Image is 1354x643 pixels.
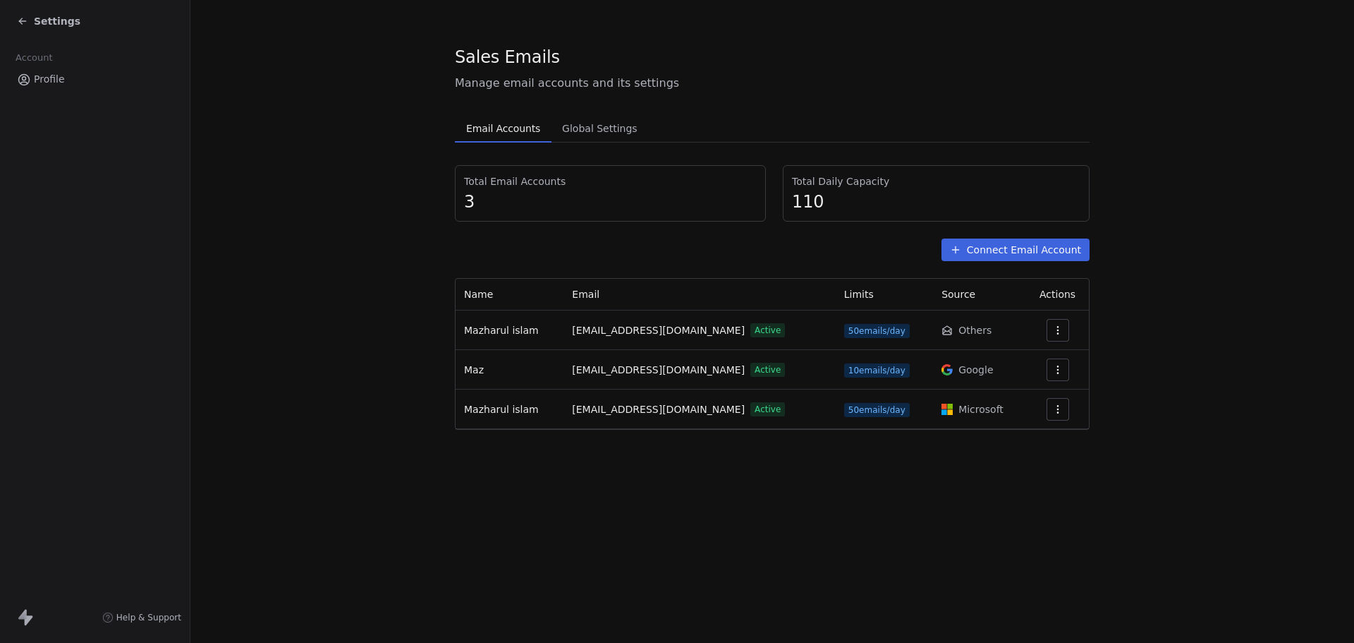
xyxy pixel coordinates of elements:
[792,191,1080,212] span: 110
[464,404,539,415] span: Mazharul islam
[572,323,745,338] span: [EMAIL_ADDRESS][DOMAIN_NAME]
[17,14,80,28] a: Settings
[464,174,757,188] span: Total Email Accounts
[464,191,757,212] span: 3
[572,402,745,417] span: [EMAIL_ADDRESS][DOMAIN_NAME]
[750,363,785,377] span: Active
[750,402,785,416] span: Active
[941,239,1090,261] button: Connect Email Account
[34,14,80,28] span: Settings
[9,47,59,68] span: Account
[455,47,560,68] span: Sales Emails
[455,75,1090,92] span: Manage email accounts and its settings
[572,363,745,378] span: [EMAIL_ADDRESS][DOMAIN_NAME]
[792,174,1080,188] span: Total Daily Capacity
[464,325,539,336] span: Mazharul islam
[34,72,65,87] span: Profile
[102,612,181,623] a: Help & Support
[958,363,993,377] span: Google
[461,119,546,138] span: Email Accounts
[844,289,874,300] span: Limits
[116,612,181,623] span: Help & Support
[844,324,910,338] span: 50 emails/day
[750,323,785,337] span: Active
[572,289,599,300] span: Email
[941,289,975,300] span: Source
[958,402,1004,416] span: Microsoft
[844,363,910,378] span: 10 emails/day
[464,289,493,300] span: Name
[11,68,178,91] a: Profile
[556,119,643,138] span: Global Settings
[464,364,484,375] span: Maz
[844,403,910,417] span: 50 emails/day
[958,323,992,337] span: Others
[1039,289,1075,300] span: Actions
